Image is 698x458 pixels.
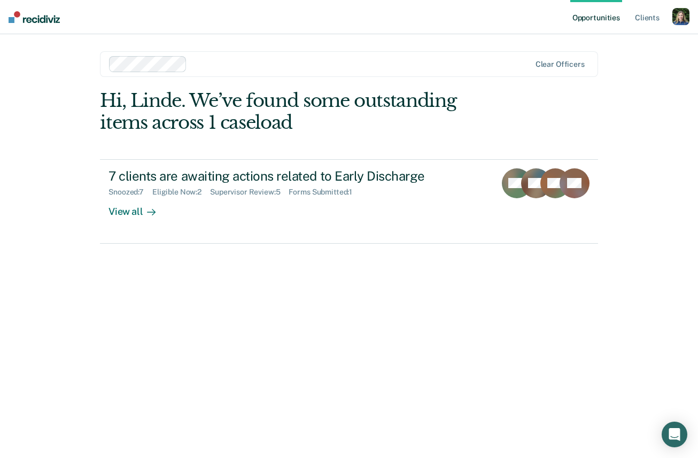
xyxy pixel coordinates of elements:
[536,60,585,69] div: Clear officers
[289,188,361,197] div: Forms Submitted : 1
[108,197,168,218] div: View all
[100,159,598,244] a: 7 clients are awaiting actions related to Early DischargeSnoozed:7Eligible Now:2Supervisor Review...
[210,188,289,197] div: Supervisor Review : 5
[100,90,498,134] div: Hi, Linde. We’ve found some outstanding items across 1 caseload
[108,168,484,184] div: 7 clients are awaiting actions related to Early Discharge
[152,188,210,197] div: Eligible Now : 2
[108,188,152,197] div: Snoozed : 7
[662,422,687,447] div: Open Intercom Messenger
[9,11,60,23] img: Recidiviz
